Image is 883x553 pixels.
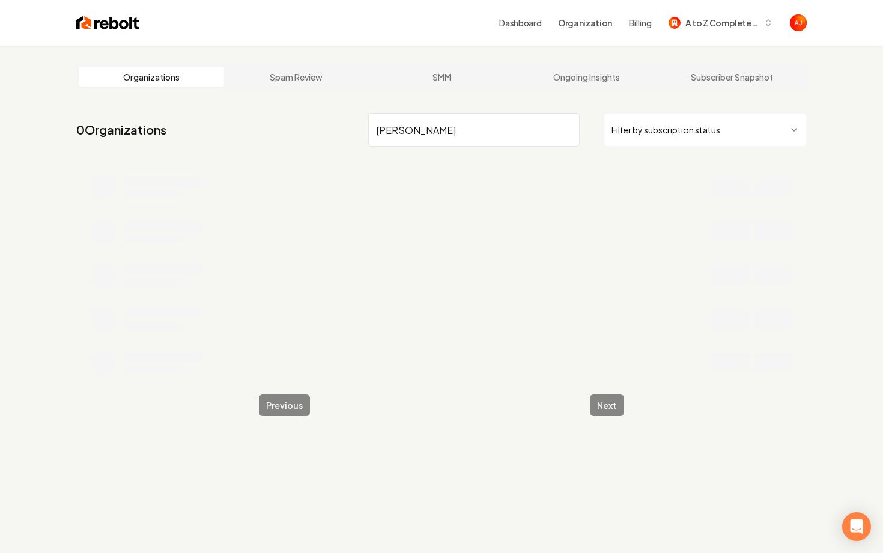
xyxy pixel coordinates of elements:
[224,67,369,87] a: Spam Review
[514,67,660,87] a: Ongoing Insights
[629,17,652,29] button: Billing
[368,113,580,147] input: Search by name or ID
[76,121,166,138] a: 0Organizations
[685,17,759,29] span: A to Z Complete Construction
[842,512,871,541] div: Open Intercom Messenger
[659,67,804,87] a: Subscriber Snapshot
[499,17,541,29] a: Dashboard
[79,67,224,87] a: Organizations
[669,17,681,29] img: A to Z Complete Construction
[551,12,619,34] button: Organization
[790,14,807,31] img: Austin Jellison
[790,14,807,31] button: Open user button
[76,14,139,31] img: Rebolt Logo
[369,67,514,87] a: SMM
